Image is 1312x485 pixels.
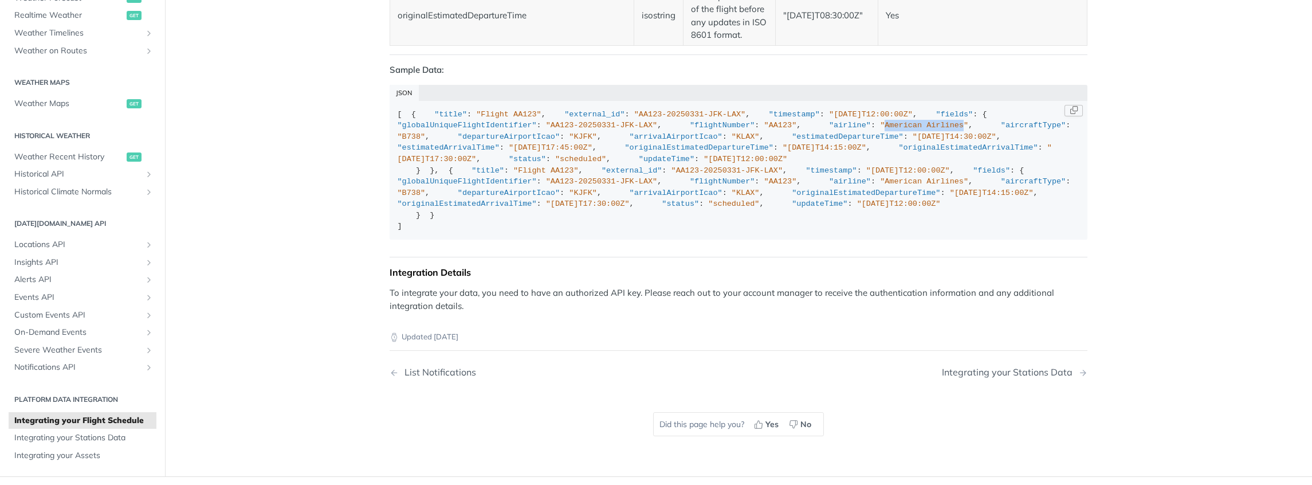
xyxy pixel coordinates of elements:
button: Show subpages for Locations API [144,240,154,249]
span: "KLAX" [732,189,760,197]
span: "status" [509,155,546,163]
p: To integrate your data, you need to have an authorized API key. Please reach out to your account ... [390,287,1087,312]
span: "scheduled" [708,200,759,208]
span: "updateTime" [792,200,847,208]
span: "KLAX" [732,132,760,141]
div: Did this page help you? [653,412,824,436]
span: Weather Recent History [14,151,124,163]
span: "fields" [936,110,973,119]
span: "[DATE]T12:00:00Z" [857,200,941,208]
span: "KJFK" [569,189,597,197]
button: Show subpages for Events API [144,293,154,302]
a: Weather TimelinesShow subpages for Weather Timelines [9,25,156,42]
span: "title" [434,110,467,119]
span: "[DATE]T14:15:00Z" [950,189,1034,197]
span: "title" [472,166,504,175]
nav: Pagination Controls [390,355,1087,389]
span: Severe Weather Events [14,345,142,356]
span: "AA123" [764,121,797,130]
div: [ { : , : , : , : { : , : , : , : , : , : , : , : , : , : , : , : } }, { : , : , : , : { : , : , ... [398,109,1080,232]
a: Integrating your Assets [9,447,156,464]
span: "globalUniqueFlightIdentifier" [398,177,537,186]
a: Integrating your Stations Data [9,430,156,447]
a: Weather Recent Historyget [9,148,156,166]
span: "Flight AA123" [476,110,541,119]
span: "AA123-20250331-JFK-LAX" [671,166,783,175]
span: "departureAirportIcao" [458,189,560,197]
div: Integration Details [390,267,1087,278]
span: Custom Events API [14,310,142,321]
span: Weather Timelines [14,28,142,39]
span: Integrating your Flight Schedule [14,415,154,427]
span: Realtime Weather [14,10,124,21]
a: On-Demand EventsShow subpages for On-Demand Events [9,324,156,341]
a: Insights APIShow subpages for Insights API [9,254,156,271]
a: Alerts APIShow subpages for Alerts API [9,272,156,289]
span: "originalEstimatedDepartureTime" [625,143,773,152]
span: "airline" [829,121,871,130]
h2: [DATE][DOMAIN_NAME] API [9,218,156,229]
span: "AA123" [764,177,797,186]
span: Historical Climate Normals [14,186,142,198]
span: "Flight AA123" [513,166,578,175]
span: "[DATE]T17:30:00Z" [546,200,630,208]
span: "AA123-20250331-JFK-LAX" [546,177,657,186]
span: "[DATE]T17:45:00Z" [509,143,592,152]
button: Show subpages for Weather on Routes [144,46,154,56]
a: Severe Weather EventsShow subpages for Severe Weather Events [9,342,156,359]
span: "KJFK" [569,132,597,141]
a: Weather Mapsget [9,95,156,112]
p: Updated [DATE] [390,331,1087,343]
span: "originalEstimatedDepartureTime" [792,189,940,197]
span: Historical API [14,169,142,180]
span: Weather on Routes [14,45,142,57]
span: Integrating your Assets [14,450,154,461]
button: Show subpages for Custom Events API [144,311,154,320]
span: "flightNumber" [690,121,755,130]
span: "timestamp" [806,166,857,175]
strong: Sample Data: [390,64,444,75]
h2: Weather Maps [9,77,156,88]
button: Show subpages for Insights API [144,258,154,267]
span: "aircraftType" [1001,121,1066,130]
button: Show subpages for Notifications API [144,363,154,372]
a: Historical APIShow subpages for Historical API [9,166,156,183]
span: "scheduled" [555,155,606,163]
h2: Platform DATA integration [9,394,156,405]
span: Locations API [14,239,142,251]
span: "estimatedDepartureTime" [792,132,903,141]
button: Copy Code [1064,105,1083,116]
span: Weather Maps [14,98,124,109]
span: get [127,99,142,108]
span: Insights API [14,257,142,268]
span: "timestamp" [769,110,820,119]
span: "[DATE]T17:30:00Z" [398,143,1052,163]
span: "AA123-20250331-JFK-LAX" [546,121,657,130]
span: "B738" [398,189,426,197]
span: "AA123-20250331-JFK-LAX" [634,110,745,119]
span: "aircraftType" [1001,177,1066,186]
span: "originalEstimatedArrivalTime" [398,200,537,208]
span: "flightNumber" [690,177,755,186]
span: Events API [14,292,142,303]
span: "arrivalAirportIcao" [630,189,722,197]
span: "originalEstimatedArrivalTime" [899,143,1038,152]
span: "American Airlines" [880,121,968,130]
button: Show subpages for Historical Climate Normals [144,187,154,197]
button: Yes [750,416,785,433]
div: Integrating your Stations Data [942,367,1078,378]
span: "estimatedArrivalTime" [398,143,500,152]
span: "airline" [829,177,871,186]
button: No [785,416,818,433]
span: "globalUniqueFlightIdentifier" [398,121,537,130]
button: Show subpages for On-Demand Events [144,328,154,337]
span: Yes [765,418,779,431]
span: "external_id" [564,110,624,119]
a: Integrating your Flight Schedule [9,412,156,429]
span: On-Demand Events [14,327,142,338]
a: Notifications APIShow subpages for Notifications API [9,359,156,376]
span: Alerts API [14,275,142,286]
a: Next Page: Integrating your Stations Data [942,367,1087,378]
a: Custom Events APIShow subpages for Custom Events API [9,307,156,324]
a: Locations APIShow subpages for Locations API [9,236,156,253]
